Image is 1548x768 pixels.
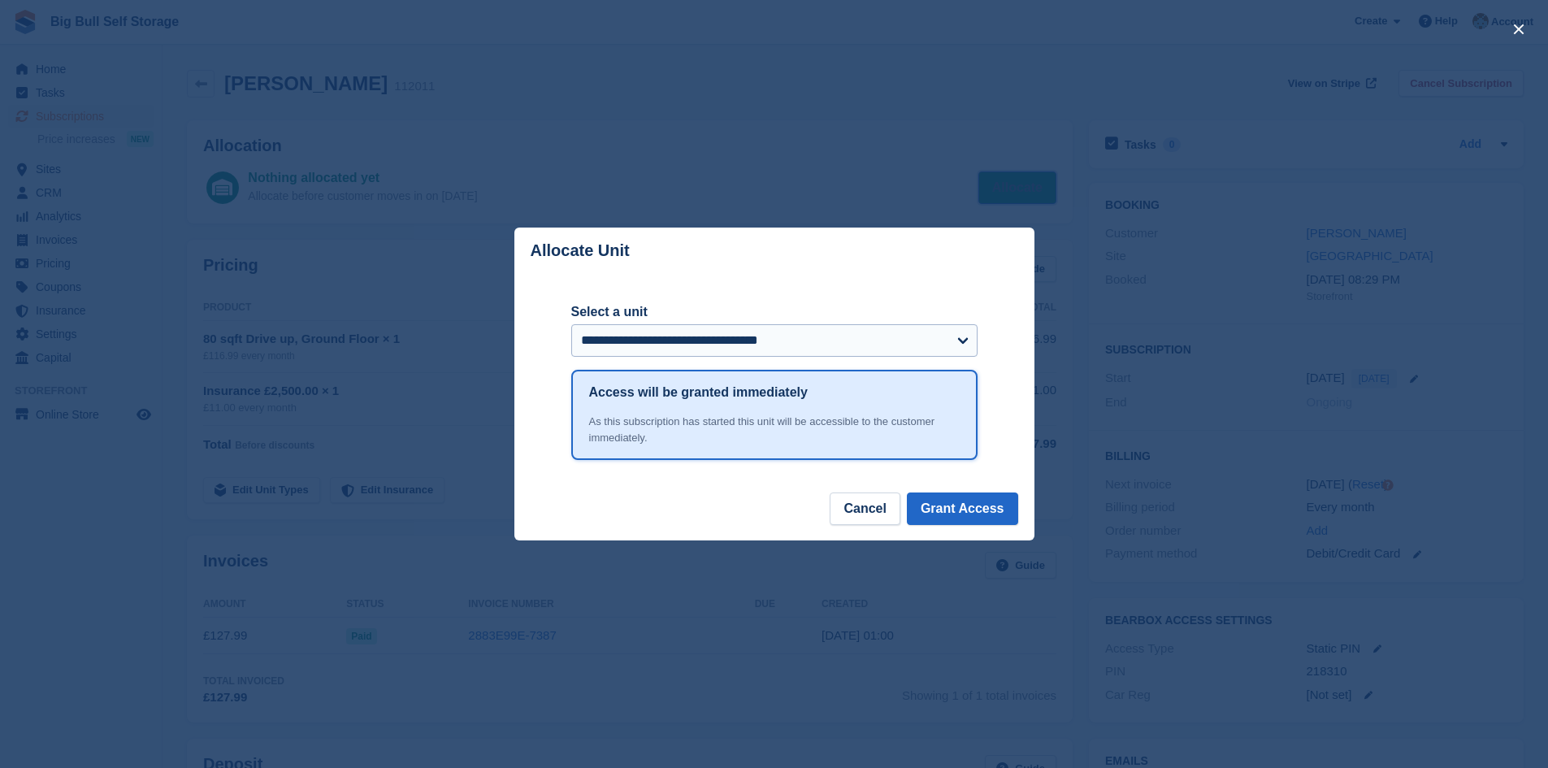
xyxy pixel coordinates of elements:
p: Allocate Unit [531,241,630,260]
div: As this subscription has started this unit will be accessible to the customer immediately. [589,414,960,445]
label: Select a unit [571,302,978,322]
button: close [1506,16,1532,42]
button: Grant Access [907,492,1018,525]
button: Cancel [830,492,900,525]
h1: Access will be granted immediately [589,383,808,402]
